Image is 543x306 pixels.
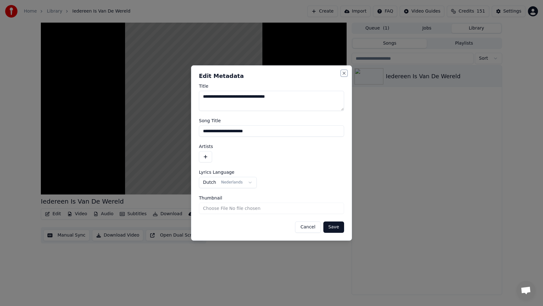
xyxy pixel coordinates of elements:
[295,221,321,233] button: Cancel
[199,170,234,174] span: Lyrics Language
[199,73,344,79] h2: Edit Metadata
[199,144,344,149] label: Artists
[323,221,344,233] button: Save
[199,196,222,200] span: Thumbnail
[199,84,344,88] label: Title
[199,118,344,123] label: Song Title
